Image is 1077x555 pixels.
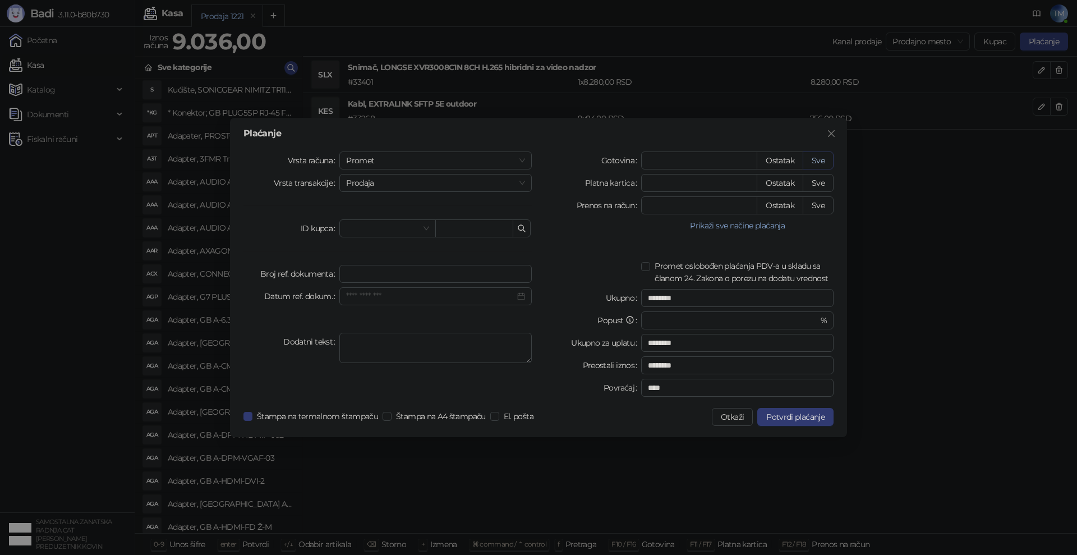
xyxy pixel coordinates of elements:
[301,219,339,237] label: ID kupca
[288,152,340,169] label: Vrsta računa
[585,174,641,192] label: Platna kartica
[274,174,340,192] label: Vrsta transakcije
[346,175,525,191] span: Prodaja
[604,379,641,397] label: Povraćaj
[822,125,840,143] button: Close
[712,408,753,426] button: Otkaži
[827,129,836,138] span: close
[650,260,834,285] span: Promet oslobođen plaćanja PDV-a u skladu sa članom 24. Zakona o porezu na dodatu vrednost
[346,290,515,302] input: Datum ref. dokum.
[757,152,803,169] button: Ostatak
[822,129,840,138] span: Zatvori
[392,410,490,423] span: Štampa na A4 štampaču
[803,196,834,214] button: Sve
[339,265,532,283] input: Broj ref. dokumenta
[757,408,834,426] button: Potvrdi plaćanje
[803,174,834,192] button: Sve
[757,174,803,192] button: Ostatak
[601,152,641,169] label: Gotovina
[766,412,825,422] span: Potvrdi plaćanje
[641,219,834,232] button: Prikaži sve načine plaćanja
[803,152,834,169] button: Sve
[243,129,834,138] div: Plaćanje
[283,333,339,351] label: Dodatni tekst
[571,334,641,352] label: Ukupno za uplatu
[597,311,641,329] label: Popust
[339,333,532,363] textarea: Dodatni tekst
[499,410,538,423] span: El. pošta
[252,410,383,423] span: Štampa na termalnom štampaču
[583,356,642,374] label: Preostali iznos
[346,152,525,169] span: Promet
[757,196,803,214] button: Ostatak
[577,196,642,214] label: Prenos na račun
[606,289,642,307] label: Ukupno
[260,265,339,283] label: Broj ref. dokumenta
[264,287,340,305] label: Datum ref. dokum.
